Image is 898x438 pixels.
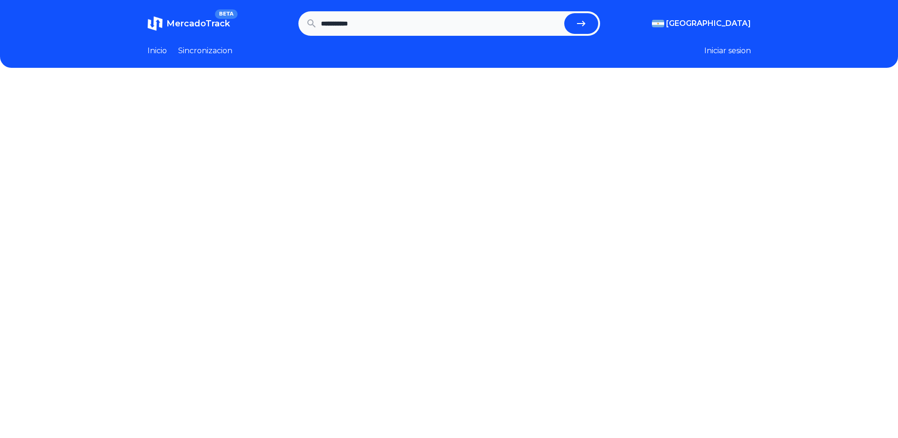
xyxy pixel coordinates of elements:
[148,16,230,31] a: MercadoTrackBETA
[148,16,163,31] img: MercadoTrack
[704,45,751,57] button: Iniciar sesion
[652,18,751,29] button: [GEOGRAPHIC_DATA]
[178,45,232,57] a: Sincronizacion
[666,18,751,29] span: [GEOGRAPHIC_DATA]
[166,18,230,29] span: MercadoTrack
[652,20,664,27] img: Argentina
[148,45,167,57] a: Inicio
[215,9,237,19] span: BETA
